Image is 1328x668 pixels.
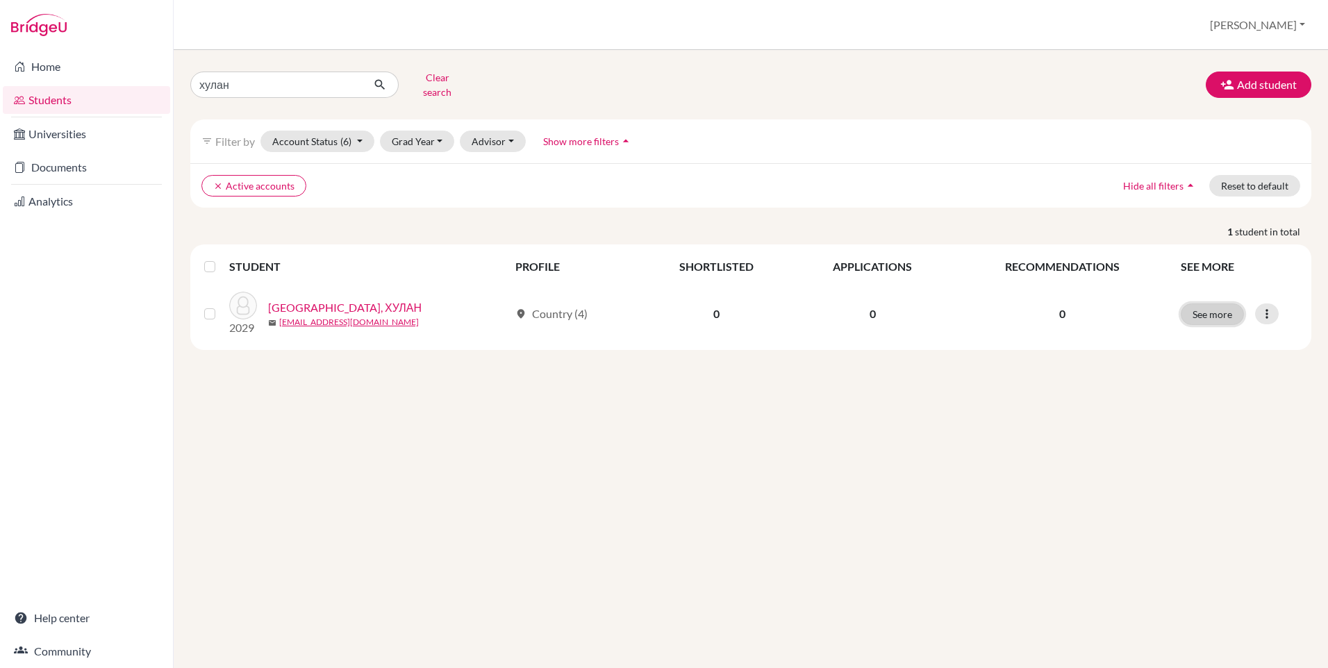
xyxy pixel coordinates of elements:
span: Filter by [215,135,255,148]
th: PROFILE [507,250,640,283]
div: Country (4) [515,306,588,322]
img: Bridge-U [11,14,67,36]
button: Advisor [460,131,526,152]
p: 0 [961,306,1164,322]
button: Grad Year [380,131,455,152]
th: STUDENT [229,250,507,283]
button: Hide all filtersarrow_drop_up [1111,175,1209,197]
button: Show more filtersarrow_drop_up [531,131,645,152]
i: arrow_drop_up [619,134,633,148]
img: Цогбадрах, ХУЛАН [229,292,257,319]
a: Community [3,637,170,665]
button: Add student [1206,72,1311,98]
span: student in total [1235,224,1311,239]
span: Show more filters [543,135,619,147]
button: Clear search [399,67,476,103]
a: Documents [3,153,170,181]
a: Help center [3,604,170,632]
a: [EMAIL_ADDRESS][DOMAIN_NAME] [279,316,419,328]
a: Analytics [3,187,170,215]
a: Students [3,86,170,114]
strong: 1 [1227,224,1235,239]
button: clearActive accounts [201,175,306,197]
button: See more [1181,303,1244,325]
a: [GEOGRAPHIC_DATA], ХУЛАН [268,299,422,316]
span: (6) [340,135,351,147]
i: filter_list [201,135,213,147]
button: Reset to default [1209,175,1300,197]
th: RECOMMENDATIONS [953,250,1172,283]
i: clear [213,181,223,191]
span: Hide all filters [1123,180,1184,192]
button: [PERSON_NAME] [1204,12,1311,38]
span: location_on [515,308,526,319]
a: Home [3,53,170,81]
th: SHORTLISTED [640,250,792,283]
a: Universities [3,120,170,148]
i: arrow_drop_up [1184,178,1197,192]
span: mail [268,319,276,327]
th: SEE MORE [1172,250,1306,283]
th: APPLICATIONS [792,250,953,283]
p: 2029 [229,319,257,336]
button: Account Status(6) [260,131,374,152]
td: 0 [792,283,953,344]
input: Find student by name... [190,72,363,98]
td: 0 [640,283,792,344]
